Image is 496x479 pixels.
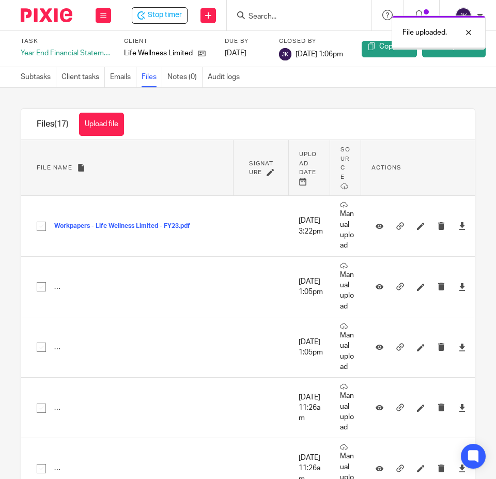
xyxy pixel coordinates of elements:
div: Life Wellness Limited - Year End Financial Statements & CT600 - Ltd Company [132,7,188,24]
a: Client tasks [61,67,105,87]
span: Reopen task [440,43,480,50]
a: Audit logs [208,67,245,87]
span: [DATE] 1:06pm [296,51,343,58]
input: Select [32,277,51,297]
p: Manual upload [340,322,356,372]
p: Manual upload [340,383,356,432]
a: Download [458,342,466,352]
button: LifeWellnessLimited_UTR5204414812_30-11-2023_Accountssigned.pdf [54,344,271,351]
input: Search [247,12,340,22]
div: [DATE] [225,48,266,58]
span: Source [340,147,350,180]
img: svg%3E [455,7,472,24]
h1: Files [37,119,69,130]
a: Download [458,403,466,413]
a: Emails [110,67,136,87]
p: [DATE] 3:22pm [299,215,324,237]
p: Life Wellness Limited [124,48,193,58]
p: [DATE] 11:26am [299,392,324,424]
span: Upload date [299,151,317,175]
a: Download [458,463,466,473]
img: Pixie [21,8,72,22]
img: svg%3E [279,48,291,60]
a: Download [458,282,466,292]
p: [DATE] 1:05pm [299,337,324,358]
input: Select [32,337,51,357]
label: Task [21,37,111,45]
label: Client [124,37,214,45]
span: File name [37,165,72,171]
span: (17) [54,120,69,128]
input: Select [32,398,51,418]
a: Files [142,67,162,87]
span: Copy task [379,43,411,50]
label: Due by [225,37,266,45]
p: Manual upload [340,201,356,251]
button: LifeWellnessLimited_UTR5204414812_30-11-2023_CorporationTaxReturnsigned.pdf [54,465,309,472]
input: Select [32,459,51,478]
p: Manual upload [340,262,356,312]
div: Year End Financial Statements & CT600 - Ltd Company [21,48,111,58]
a: Subtasks [21,67,56,87]
span: Actions [371,165,401,171]
a: Notes (0) [167,67,203,87]
span: Signature [249,161,273,176]
button: LifeWellnessLimited_UTR5204414812_30-11-2023_Accountssigned.pdf [54,405,271,412]
p: File uploaded. [402,27,447,38]
button: Upload file [79,113,124,136]
button: LifeWellnessLimited_UTR5204414812_30-11-2023_CorporationTaxReturnsigned.pdf [54,283,309,290]
span: Stop timer [148,10,182,21]
p: [DATE] 1:05pm [299,276,324,298]
button: Workpapers - Life Wellness Limited - FY23.pdf [54,223,198,230]
input: Select [32,217,51,236]
a: Download [458,221,466,231]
